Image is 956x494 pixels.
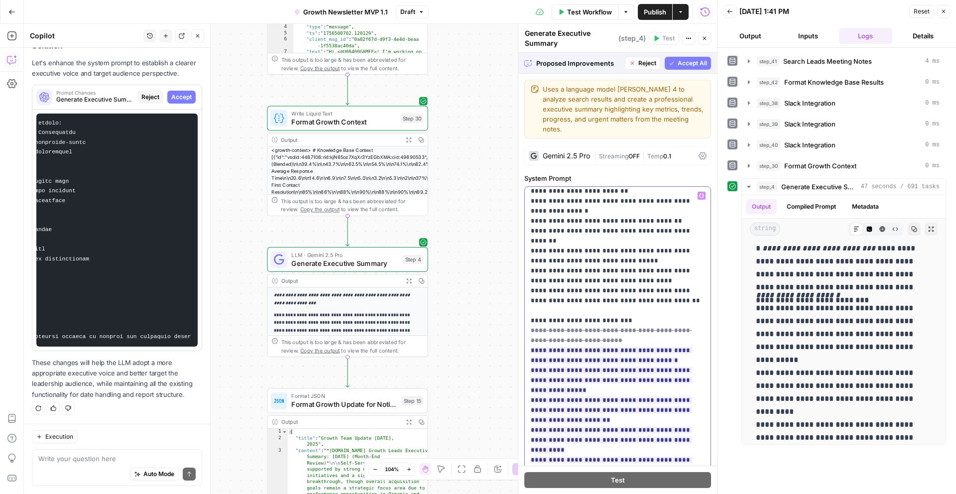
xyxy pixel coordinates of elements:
[32,41,202,50] h2: Solution
[925,120,940,128] span: 0 ms
[784,161,856,171] span: Format Growth Context
[662,34,675,43] span: Test
[925,161,940,170] span: 0 ms
[267,429,288,435] div: 1
[281,418,400,426] div: Output
[611,475,625,485] span: Test
[300,65,340,71] span: Copy the output
[291,258,399,268] span: Generate Executive Summary
[396,5,429,18] button: Draft
[524,472,711,488] button: Test
[742,195,946,444] div: 47 seconds / 691 tasks
[45,432,73,441] span: Execution
[678,59,707,68] span: Accept All
[783,56,872,66] span: Search Leads Meeting Notes
[281,197,424,213] div: This output is too large & has been abbreviated for review. to view the full content.
[861,182,940,191] span: 47 seconds / 691 tasks
[781,199,842,214] button: Compiled Prompt
[303,7,388,17] span: Growth Newsletter MVP 1.1
[346,357,349,387] g: Edge from step_4 to step_15
[742,95,946,111] button: 0 ms
[742,158,946,174] button: 0 ms
[400,114,423,123] div: Step 30
[925,140,940,149] span: 0 ms
[784,98,836,108] span: Slack Integration
[267,30,293,36] div: 5
[267,24,293,30] div: 4
[267,49,293,205] div: 7
[784,77,884,87] span: Format Knowledge Base Results
[909,5,934,18] button: Reset
[628,152,640,160] span: OFF
[143,470,174,479] span: Auto Mode
[300,347,340,354] span: Copy the output
[167,91,196,104] button: Accept
[32,58,202,79] p: Let's enhance the system prompt to establish a clearer executive voice and target audience perspe...
[757,161,780,171] span: step_30
[267,36,293,49] div: 6
[291,392,397,400] span: Format JSON
[663,152,671,160] span: 0.1
[32,358,202,400] p: These changes will help the LLM adopt a more appropriate executive voice and better target the le...
[742,179,946,195] button: 47 seconds / 691 tasks
[781,182,857,192] span: Generate Executive Summary
[346,75,349,105] g: Edge from step_40 to step_30
[401,396,423,405] div: Step 15
[757,119,780,129] span: step_39
[281,338,424,354] div: This output is too large & has been abbreviated for review. to view the full content.
[267,435,288,447] div: 2
[638,59,656,68] span: Reject
[267,106,428,216] div: Write Liquid TextFormat Growth ContextStep 30Output<growth-context> # Knowledge Base Context [{"i...
[141,93,159,102] span: Reject
[784,140,836,150] span: Slack Integration
[742,74,946,90] button: 0 ms
[137,91,163,104] button: Reject
[896,28,950,44] button: Details
[757,182,777,192] span: step_4
[757,77,780,87] span: step_42
[625,57,661,70] button: Reject
[914,7,930,16] span: Reset
[552,4,618,20] button: Test Workflow
[665,57,711,70] button: Accept All
[56,95,133,104] span: Generate Executive Summary (step_4)
[567,7,612,17] span: Test Workflow
[346,216,349,246] g: Edge from step_30 to step_4
[543,152,590,159] div: Gemini 2.5 Pro
[757,140,780,150] span: step_40
[291,250,399,259] span: LLM · Gemini 2.5 Pro
[385,465,399,473] span: 104%
[649,32,679,45] button: Test
[757,56,779,66] span: step_41
[130,468,179,481] button: Auto Mode
[742,116,946,132] button: 0 ms
[56,90,133,95] span: Prompt Changes
[543,84,705,134] textarea: Uses a language model [PERSON_NAME] 4 to analyze search results and create a professional executi...
[784,119,836,129] span: Slack Integration
[291,110,396,118] span: Write Liquid Text
[171,93,192,102] span: Accept
[300,206,340,213] span: Copy the output
[291,399,397,409] span: Format Growth Update for Notion
[742,53,946,69] button: 4 ms
[640,150,647,160] span: |
[757,98,780,108] span: step_38
[846,199,885,214] button: Metadata
[638,4,672,20] button: Publish
[746,199,777,214] button: Output
[839,28,893,44] button: Logs
[525,28,616,48] textarea: Generate Executive Summary
[925,57,940,66] span: 4 ms
[281,276,400,285] div: Output
[925,99,940,108] span: 0 ms
[618,33,646,43] span: ( step_4 )
[723,28,777,44] button: Output
[282,429,287,435] span: Toggle code folding, rows 1 through 4
[288,4,394,20] button: Growth Newsletter MVP 1.1
[644,7,666,17] span: Publish
[524,173,711,183] label: System Prompt
[599,152,628,160] span: Streaming
[291,117,396,127] span: Format Growth Context
[781,28,835,44] button: Inputs
[750,223,780,236] span: string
